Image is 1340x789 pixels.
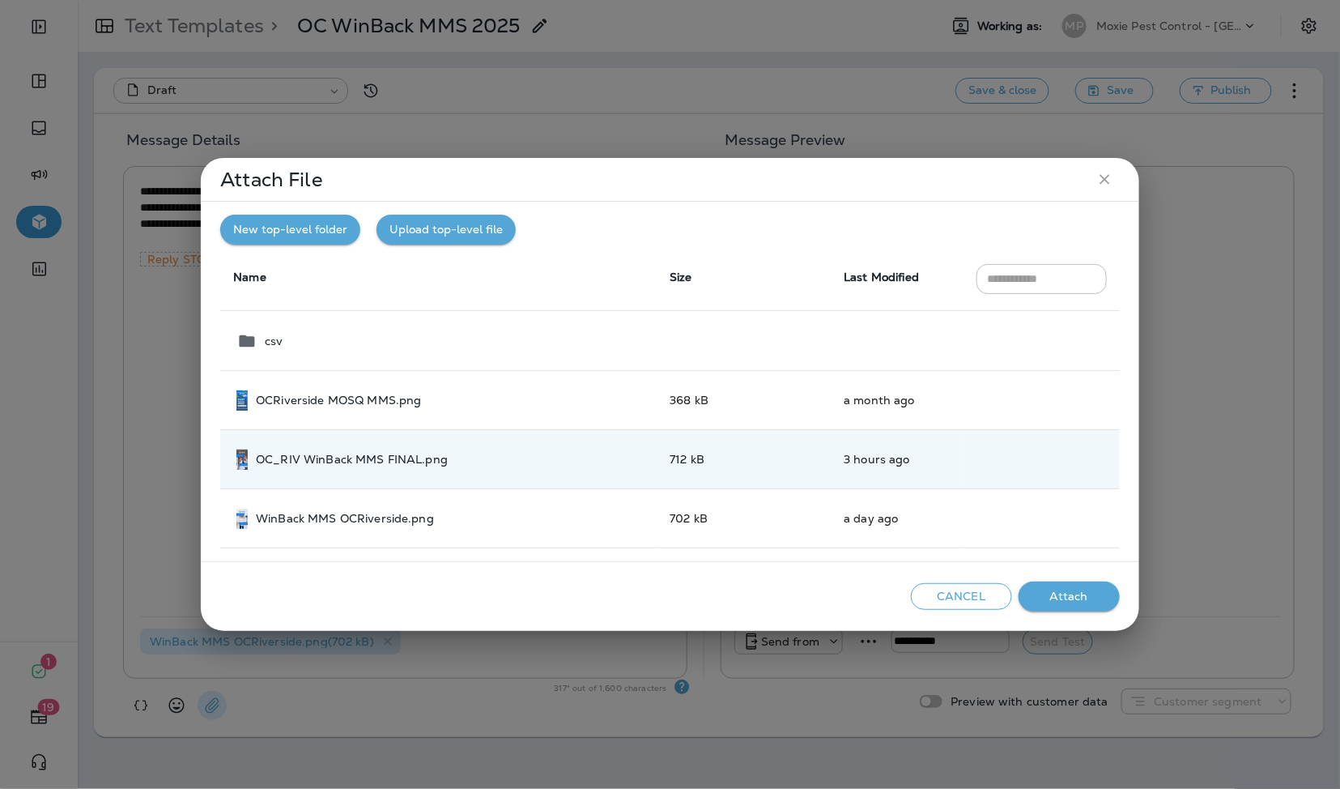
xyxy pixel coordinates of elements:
p: Attach File [220,173,322,186]
span: Name [233,270,266,284]
p: OC_RIV WinBack MMS FINAL.png [256,453,448,466]
span: Size [670,270,692,284]
p: csv [265,335,283,348]
img: OCRiverside%20MOSQ%20MMS.png [236,390,248,411]
span: Last Modified [844,270,919,284]
button: Upload top-level file [376,215,516,245]
button: Cancel [911,583,1012,610]
p: WinBack MMS OCRiverside.png [256,512,434,525]
td: a day ago [831,489,963,548]
button: New top-level folder [220,215,360,245]
td: 712 kB [657,430,831,489]
button: close [1090,164,1120,194]
img: OC_RIV%20WinBack%20MMS%20FINAL.png [236,450,248,470]
td: 702 kB [657,489,831,548]
p: OCRiverside MOSQ MMS.png [256,394,421,407]
td: a month ago [831,371,963,430]
img: WinBack%20MMS%20OCRiverside.png [236,509,248,529]
td: 3 hours ago [831,430,963,489]
td: 368 kB [657,371,831,430]
button: Attach [1019,582,1120,612]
